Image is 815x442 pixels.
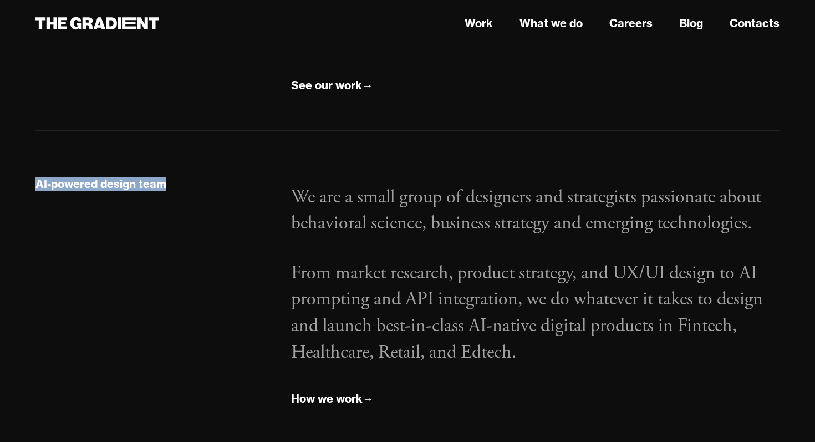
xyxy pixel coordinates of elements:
a: How we work→ [291,390,374,408]
a: Contacts [730,15,780,32]
a: Blog [679,15,703,32]
div: → [363,392,374,406]
p: From market research, product strategy, and UX/UI design to AI prompting and API integration, we ... [291,260,780,365]
a: See our work→ [291,77,373,95]
div: → [362,78,373,93]
div: See our work [291,78,362,93]
p: We are a small group of designers and strategists passionate about behavioral science, business s... [291,184,780,237]
a: Careers [609,15,653,32]
a: What we do [519,15,583,32]
div: How we work [291,392,363,406]
div: AI-powered design team [35,177,166,191]
a: Work [465,15,493,32]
